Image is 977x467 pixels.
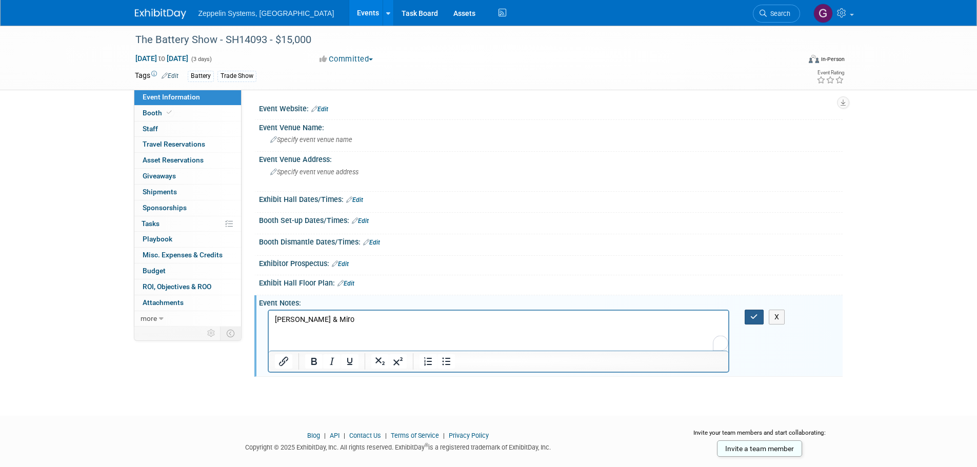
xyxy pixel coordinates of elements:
[449,432,489,439] a: Privacy Policy
[132,31,785,49] div: The Battery Show - SH14093 - $15,000
[135,54,189,63] span: [DATE] [DATE]
[134,232,241,247] a: Playbook
[391,432,439,439] a: Terms of Service
[352,217,369,225] a: Edit
[143,204,187,212] span: Sponsorships
[143,267,166,275] span: Budget
[143,251,223,259] span: Misc. Expenses & Credits
[188,71,214,82] div: Battery
[143,188,177,196] span: Shipments
[259,256,843,269] div: Exhibitor Prospectus:
[143,93,200,101] span: Event Information
[349,432,381,439] a: Contact Us
[311,106,328,113] a: Edit
[134,279,241,295] a: ROI, Objectives & ROO
[134,169,241,184] a: Giveaways
[134,248,241,263] a: Misc. Expenses & Credits
[134,295,241,311] a: Attachments
[717,440,802,457] a: Invite a team member
[143,125,158,133] span: Staff
[363,239,380,246] a: Edit
[307,432,320,439] a: Blog
[143,140,205,148] span: Travel Reservations
[134,106,241,121] a: Booth
[143,298,184,307] span: Attachments
[259,213,843,226] div: Booth Set-up Dates/Times:
[677,429,843,444] div: Invite your team members and start collaborating:
[143,156,204,164] span: Asset Reservations
[135,70,178,82] td: Tags
[425,442,428,448] sup: ®
[316,54,377,65] button: Committed
[259,295,843,308] div: Event Notes:
[389,354,407,369] button: Superscript
[143,282,211,291] span: ROI, Objectives & ROO
[767,10,790,17] span: Search
[134,216,241,232] a: Tasks
[341,354,358,369] button: Underline
[203,327,221,340] td: Personalize Event Tab Strip
[167,110,172,115] i: Booth reservation complete
[143,172,176,180] span: Giveaways
[740,53,845,69] div: Event Format
[270,168,358,176] span: Specify event venue address
[134,263,241,279] a: Budget
[259,120,843,133] div: Event Venue Name:
[134,200,241,216] a: Sponsorships
[134,185,241,200] a: Shipments
[259,234,843,248] div: Booth Dismantle Dates/Times:
[143,109,174,117] span: Booth
[346,196,363,204] a: Edit
[135,9,186,19] img: ExhibitDay
[217,71,256,82] div: Trade Show
[270,136,352,144] span: Specify event venue name
[371,354,389,369] button: Subscript
[323,354,341,369] button: Italic
[275,354,292,369] button: Insert/edit link
[143,235,172,243] span: Playbook
[134,153,241,168] a: Asset Reservations
[809,55,819,63] img: Format-Inperson.png
[330,432,340,439] a: API
[134,137,241,152] a: Travel Reservations
[259,275,843,289] div: Exhibit Hall Floor Plan:
[157,54,167,63] span: to
[220,327,241,340] td: Toggle Event Tabs
[135,440,662,452] div: Copyright © 2025 ExhibitDay, Inc. All rights reserved. ExhibitDay is a registered trademark of Ex...
[769,310,785,324] button: X
[198,9,334,17] span: Zeppelin Systems, [GEOGRAPHIC_DATA]
[134,311,241,327] a: more
[332,260,349,268] a: Edit
[322,432,328,439] span: |
[162,72,178,79] a: Edit
[337,280,354,287] a: Edit
[341,432,348,439] span: |
[420,354,437,369] button: Numbered list
[259,192,843,205] div: Exhibit Hall Dates/Times:
[383,432,389,439] span: |
[259,101,843,114] div: Event Website:
[441,432,447,439] span: |
[259,152,843,165] div: Event Venue Address:
[134,90,241,105] a: Event Information
[142,219,159,228] span: Tasks
[813,4,833,23] img: Genevieve Dewald
[821,55,845,63] div: In-Person
[190,56,212,63] span: (3 days)
[437,354,455,369] button: Bullet list
[816,70,844,75] div: Event Rating
[753,5,800,23] a: Search
[305,354,323,369] button: Bold
[141,314,157,322] span: more
[269,311,729,351] iframe: Rich Text Area
[134,121,241,137] a: Staff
